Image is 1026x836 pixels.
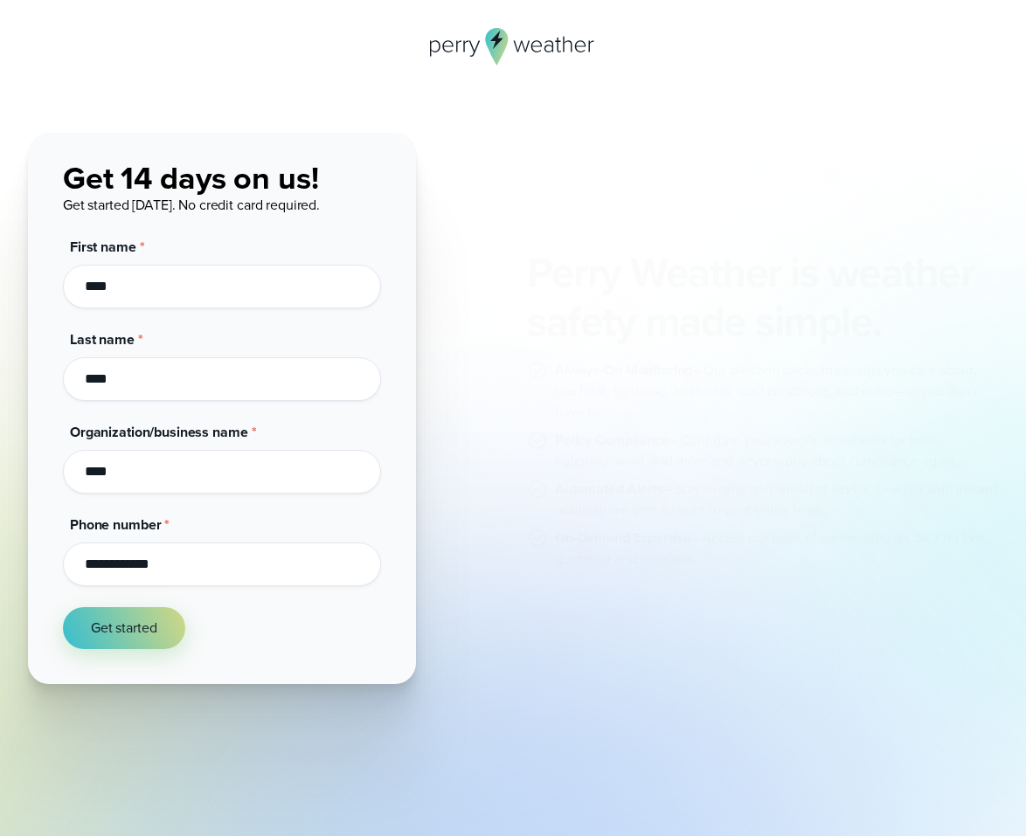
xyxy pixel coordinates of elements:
[70,237,136,257] span: First name
[70,422,248,442] span: Organization/business name
[91,618,157,639] span: Get started
[70,515,161,535] span: Phone number
[70,329,135,349] span: Last name
[63,155,319,201] span: Get 14 days on us!
[63,607,185,649] button: Get started
[63,195,320,215] span: Get started [DATE]. No credit card required.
